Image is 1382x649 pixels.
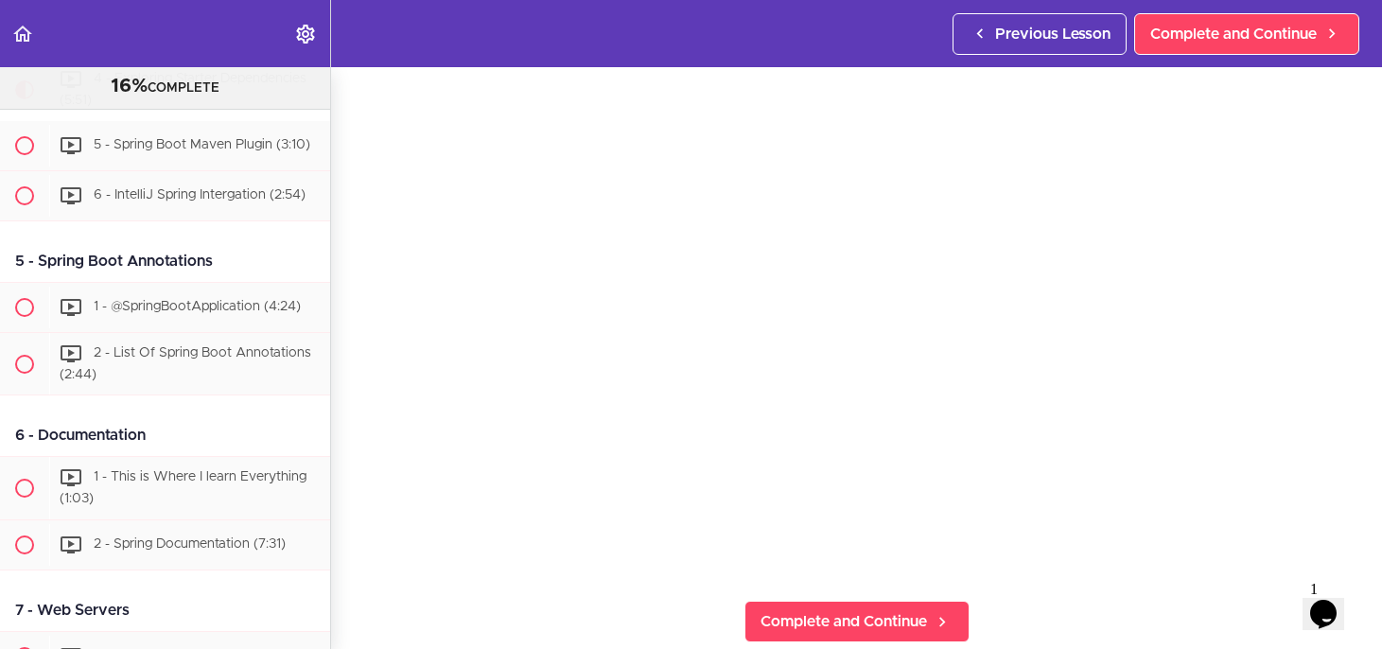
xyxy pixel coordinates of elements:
[953,13,1127,55] a: Previous Lesson
[94,138,310,151] span: 5 - Spring Boot Maven Plugin (3:10)
[1134,13,1359,55] a: Complete and Continue
[1303,573,1363,630] iframe: chat widget
[94,300,301,313] span: 1 - @SpringBootApplication (4:24)
[11,23,34,45] svg: Back to course curriculum
[369,22,1344,570] iframe: Video Player
[1150,23,1317,45] span: Complete and Continue
[744,601,970,642] a: Complete and Continue
[761,610,927,633] span: Complete and Continue
[60,471,306,506] span: 1 - This is Where I learn Everything (1:03)
[24,75,306,99] div: COMPLETE
[94,188,306,202] span: 6 - IntelliJ Spring Intergation (2:54)
[995,23,1111,45] span: Previous Lesson
[111,77,148,96] span: 16%
[60,346,311,381] span: 2 - List Of Spring Boot Annotations (2:44)
[94,537,286,551] span: 2 - Spring Documentation (7:31)
[294,23,317,45] svg: Settings Menu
